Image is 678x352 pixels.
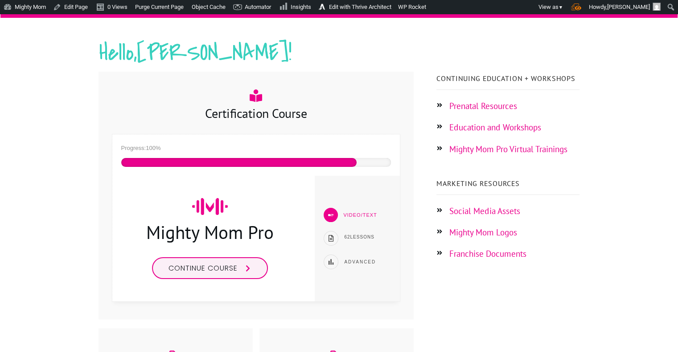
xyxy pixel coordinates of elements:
[449,248,526,259] a: Franchise Documents
[112,105,400,122] h3: Certification Course
[168,263,238,273] span: Continue course
[137,36,289,69] span: [PERSON_NAME]
[449,144,567,154] a: Mighty Mom Pro Virtual Trainings
[146,145,160,151] span: 100%
[449,227,517,238] a: Mighty Mom Logos
[449,101,517,111] a: Prenatal Resources
[152,257,268,279] a: Continue course
[436,177,579,190] p: Marketing Resources
[99,36,579,81] h2: Hello, !
[343,212,377,218] span: Video/Text
[607,4,650,10] span: [PERSON_NAME]
[449,122,541,133] a: Education and Workshops
[344,259,376,264] span: Advanced
[436,72,579,85] p: Continuing Education + Workshops
[121,143,391,154] div: Progress:
[146,220,274,244] a: Mighty Mom Pro
[291,4,311,10] span: Insights
[449,206,520,216] a: Social Media Assets
[559,4,563,10] span: ▼
[192,198,228,215] img: mighty-mom-ico
[344,233,390,241] p: Lessons
[344,235,350,239] span: 62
